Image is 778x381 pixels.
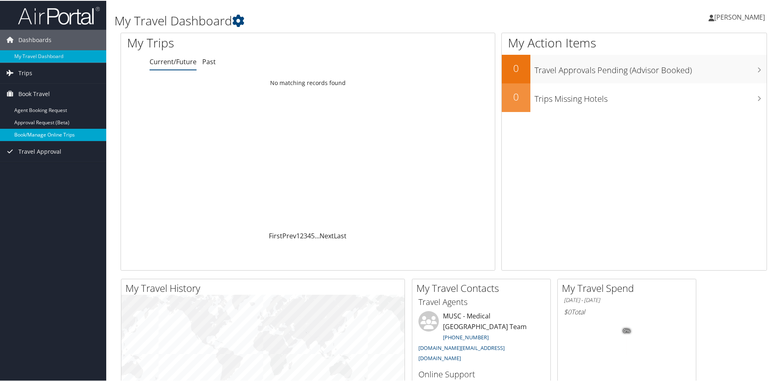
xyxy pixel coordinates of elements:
[502,34,767,51] h1: My Action Items
[121,75,495,90] td: No matching records found
[18,62,32,83] span: Trips
[311,231,315,240] a: 5
[202,56,216,65] a: Past
[18,83,50,103] span: Book Travel
[443,333,489,340] a: [PHONE_NUMBER]
[125,280,405,294] h2: My Travel History
[315,231,320,240] span: …
[282,231,296,240] a: Prev
[307,231,311,240] a: 4
[18,29,51,49] span: Dashboards
[418,343,505,361] a: [DOMAIN_NAME][EMAIL_ADDRESS][DOMAIN_NAME]
[564,307,571,316] span: $0
[269,231,282,240] a: First
[414,310,548,365] li: MUSC - Medical [GEOGRAPHIC_DATA] Team
[502,83,767,111] a: 0Trips Missing Hotels
[18,5,100,25] img: airportal-logo.png
[304,231,307,240] a: 3
[624,328,630,333] tspan: 0%
[534,88,767,104] h3: Trips Missing Hotels
[418,368,544,379] h3: Online Support
[714,12,765,21] span: [PERSON_NAME]
[502,89,530,103] h2: 0
[564,307,690,316] h6: Total
[114,11,554,29] h1: My Travel Dashboard
[296,231,300,240] a: 1
[502,61,530,74] h2: 0
[418,296,544,307] h3: Travel Agents
[709,4,773,29] a: [PERSON_NAME]
[150,56,197,65] a: Current/Future
[127,34,333,51] h1: My Trips
[564,296,690,303] h6: [DATE] - [DATE]
[320,231,334,240] a: Next
[562,280,696,294] h2: My Travel Spend
[534,60,767,75] h3: Travel Approvals Pending (Advisor Booked)
[416,280,550,294] h2: My Travel Contacts
[18,141,61,161] span: Travel Approval
[300,231,304,240] a: 2
[502,54,767,83] a: 0Travel Approvals Pending (Advisor Booked)
[334,231,347,240] a: Last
